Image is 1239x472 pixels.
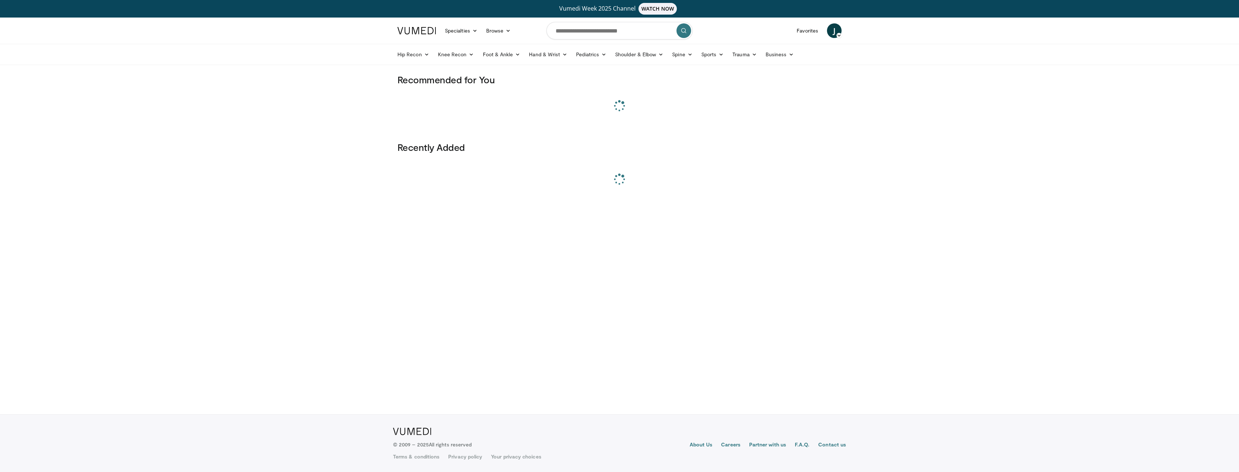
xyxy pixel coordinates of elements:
[397,27,436,34] img: VuMedi Logo
[479,47,525,62] a: Foot & Ankle
[792,23,823,38] a: Favorites
[818,441,846,450] a: Contact us
[397,74,842,85] h3: Recommended for You
[393,441,472,448] p: © 2009 – 2025
[827,23,842,38] a: J
[393,453,439,460] a: Terms & conditions
[728,47,761,62] a: Trauma
[795,441,809,450] a: F.A.Q.
[749,441,786,450] a: Partner with us
[448,453,482,460] a: Privacy policy
[697,47,728,62] a: Sports
[393,47,434,62] a: Hip Recon
[393,428,431,435] img: VuMedi Logo
[721,441,740,450] a: Careers
[399,3,840,15] a: Vumedi Week 2025 ChannelWATCH NOW
[572,47,611,62] a: Pediatrics
[611,47,668,62] a: Shoulder & Elbow
[546,22,693,39] input: Search topics, interventions
[668,47,697,62] a: Spine
[525,47,572,62] a: Hand & Wrist
[638,3,677,15] span: WATCH NOW
[441,23,482,38] a: Specialties
[429,441,472,448] span: All rights reserved
[761,47,798,62] a: Business
[491,453,541,460] a: Your privacy choices
[482,23,515,38] a: Browse
[397,141,842,153] h3: Recently Added
[690,441,713,450] a: About Us
[434,47,479,62] a: Knee Recon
